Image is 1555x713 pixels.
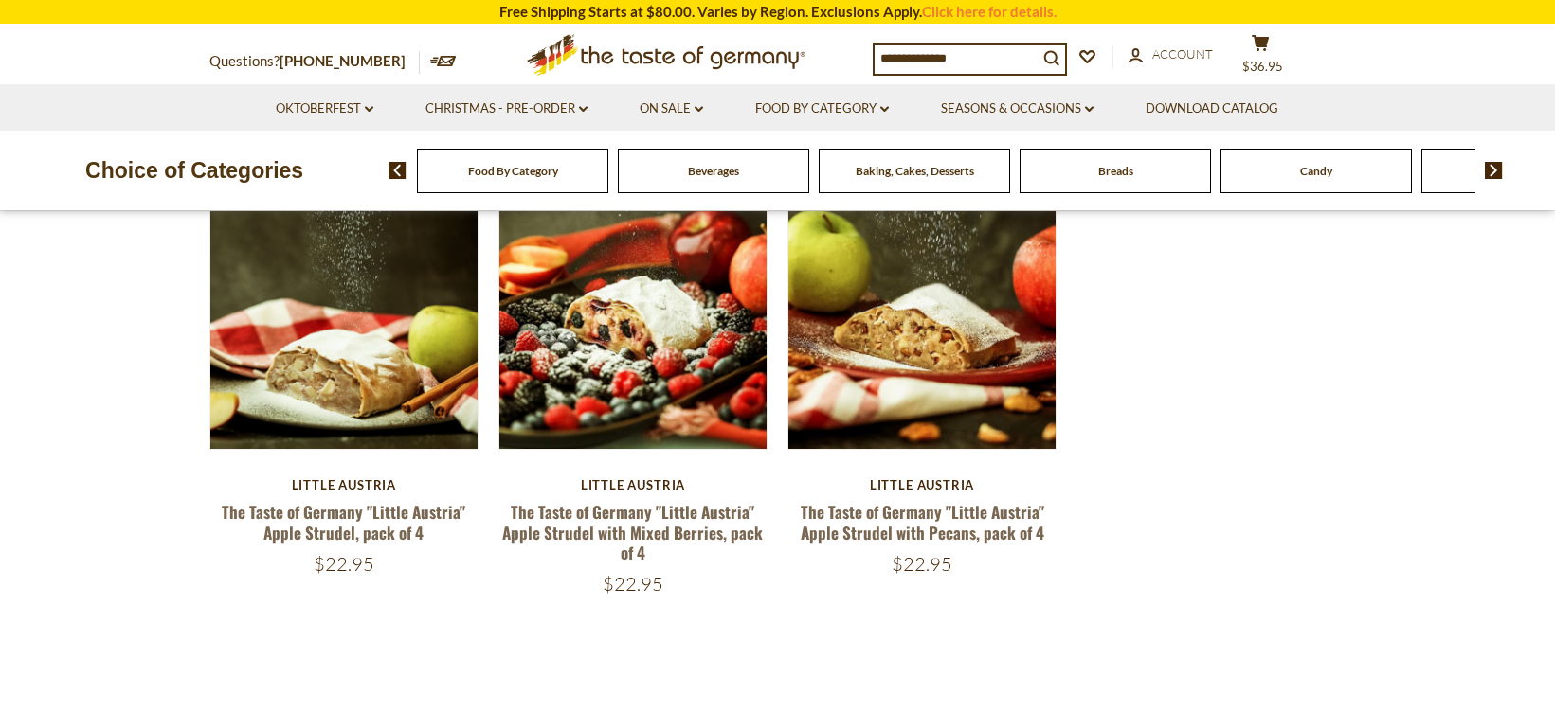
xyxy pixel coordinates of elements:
[941,98,1094,119] a: Seasons & Occasions
[688,164,739,178] a: Beverages
[755,98,889,119] a: Food By Category
[314,552,374,576] span: $22.95
[787,477,1058,492] div: little austria
[209,49,420,74] p: Questions?
[280,52,406,69] a: [PHONE_NUMBER]
[856,164,974,178] a: Baking, Cakes, Desserts
[389,162,407,179] img: previous arrow
[603,572,663,596] span: $22.95
[498,477,768,492] div: little austria
[1152,46,1213,62] span: Account
[1242,59,1283,74] span: $36.95
[1129,45,1213,65] a: Account
[1233,34,1290,81] button: $36.95
[502,500,763,564] a: The Taste of Germany "Little Austria" Apple Strudel with Mixed Berries, pack of 4
[209,477,479,492] div: little austria
[1146,98,1278,119] a: Download Catalog
[1300,164,1332,178] a: Candy
[276,98,373,119] a: Oktoberfest
[892,552,952,576] span: $22.95
[1485,162,1503,179] img: next arrow
[788,181,1057,449] img: The
[640,98,703,119] a: On Sale
[1098,164,1133,178] a: Breads
[210,181,479,449] img: The
[468,164,558,178] a: Food By Category
[222,500,465,544] a: The Taste of Germany "Little Austria" Apple Strudel, pack of 4
[499,181,768,449] img: The
[425,98,588,119] a: Christmas - PRE-ORDER
[801,500,1044,544] a: The Taste of Germany "Little Austria" Apple Strudel with Pecans, pack of 4
[922,3,1057,20] a: Click here for details.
